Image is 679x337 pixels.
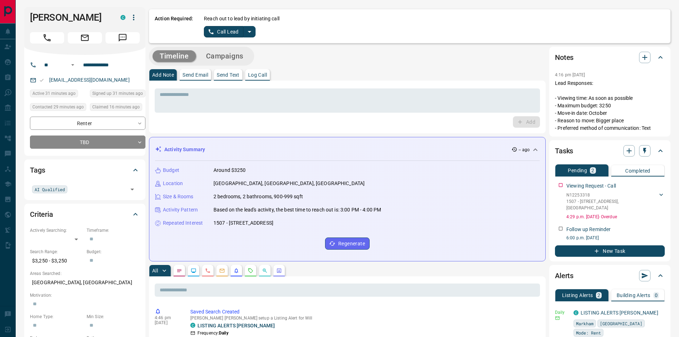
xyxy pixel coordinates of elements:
[163,167,179,174] p: Budget
[30,162,140,179] div: Tags
[576,320,593,327] span: Markham
[555,267,665,284] div: Alerts
[568,168,587,173] p: Pending
[566,226,611,233] p: Follow up Reminder
[120,15,125,20] div: condos.ca
[214,167,246,174] p: Around $3250
[49,77,130,83] a: [EMAIL_ADDRESS][DOMAIN_NAME]
[214,180,365,187] p: [GEOGRAPHIC_DATA], [GEOGRAPHIC_DATA], [GEOGRAPHIC_DATA]
[30,255,83,267] p: $3,250 - $3,250
[573,310,578,315] div: condos.ca
[30,270,140,277] p: Areas Searched:
[555,316,560,321] svg: Email
[562,293,593,298] p: Listing Alerts
[219,331,228,336] strong: Daily
[30,313,83,320] p: Home Type:
[233,268,239,274] svg: Listing Alerts
[30,90,86,99] div: Sun Aug 17 2025
[597,293,600,298] p: 2
[30,206,140,223] div: Criteria
[555,270,573,281] h2: Alerts
[152,268,158,273] p: All
[248,72,267,77] p: Log Call
[190,316,537,321] p: [PERSON_NAME] [PERSON_NAME] setup a Listing Alert for Will
[90,90,145,99] div: Sun Aug 17 2025
[262,268,268,274] svg: Opportunities
[155,15,193,37] p: Action Required:
[90,103,145,113] div: Sun Aug 17 2025
[30,164,45,176] h2: Tags
[566,198,658,211] p: 1507 - [STREET_ADDRESS] , [GEOGRAPHIC_DATA]
[163,193,194,200] p: Size & Rooms
[191,268,196,274] svg: Lead Browsing Activity
[163,206,198,214] p: Activity Pattern
[617,293,650,298] p: Building Alerts
[127,184,137,194] button: Open
[87,227,140,234] p: Timeframe:
[576,329,601,336] span: Mode: Rent
[555,49,665,66] div: Notes
[581,310,658,316] a: LISTING ALERTS [PERSON_NAME]
[217,72,240,77] p: Send Text
[199,50,251,62] button: Campaigns
[190,308,537,316] p: Saved Search Created
[106,32,140,44] span: Message
[68,32,102,44] span: Email
[519,147,530,153] p: -- ago
[566,192,658,198] p: N12253318
[204,26,256,37] div: split button
[219,268,225,274] svg: Emails
[566,182,616,190] p: Viewing Request - Call
[30,103,86,113] div: Sun Aug 17 2025
[197,323,275,328] a: LISTING ALERTS [PERSON_NAME]
[30,227,83,234] p: Actively Searching:
[655,293,658,298] p: 0
[30,292,140,298] p: Motivation:
[68,61,77,69] button: Open
[204,15,279,22] p: Reach out to lead by initiating call
[555,245,665,257] button: New Task
[164,146,205,153] p: Activity Summary
[566,235,665,241] p: 6:00 p.m. [DATE]
[591,168,594,173] p: 2
[30,209,53,220] h2: Criteria
[276,268,282,274] svg: Agent Actions
[35,186,65,193] span: AI Qualified
[566,214,665,220] p: 4:29 p.m. [DATE] - Overdue
[214,193,303,200] p: 2 bedrooms, 2 bathrooms, 900-999 sqft
[87,249,140,255] p: Budget:
[92,90,143,97] span: Signed up 31 minutes ago
[87,313,140,320] p: Min Size:
[625,168,650,173] p: Completed
[600,320,642,327] span: [GEOGRAPHIC_DATA]
[248,268,253,274] svg: Requests
[205,268,211,274] svg: Calls
[32,90,76,97] span: Active 31 minutes ago
[555,309,569,316] p: Daily
[30,117,145,130] div: Renter
[566,190,665,213] div: N122533181507 - [STREET_ADDRESS],[GEOGRAPHIC_DATA]
[325,238,370,250] button: Regenerate
[92,103,140,111] span: Claimed 16 minutes ago
[30,32,64,44] span: Call
[30,12,110,23] h1: [PERSON_NAME]
[155,315,180,320] p: 4:46 pm
[190,323,195,328] div: condos.ca
[155,320,180,325] p: [DATE]
[30,249,83,255] p: Search Range:
[155,143,540,156] div: Activity Summary-- ago
[182,72,208,77] p: Send Email
[555,72,585,77] p: 4:16 pm [DATE]
[30,277,140,289] p: [GEOGRAPHIC_DATA], [GEOGRAPHIC_DATA]
[555,80,665,132] p: Lead Responses: - Viewing time: As soon as possible - Maximum budget: 3250 - Move-in date: Octobe...
[39,78,44,83] svg: Email Valid
[163,219,203,227] p: Repeated Interest
[214,219,273,227] p: 1507 - [STREET_ADDRESS]
[214,206,381,214] p: Based on the lead's activity, the best time to reach out is: 3:00 PM - 4:00 PM
[555,142,665,159] div: Tasks
[197,330,228,336] p: Frequency:
[555,145,573,157] h2: Tasks
[32,103,84,111] span: Contacted 29 minutes ago
[176,268,182,274] svg: Notes
[152,72,174,77] p: Add Note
